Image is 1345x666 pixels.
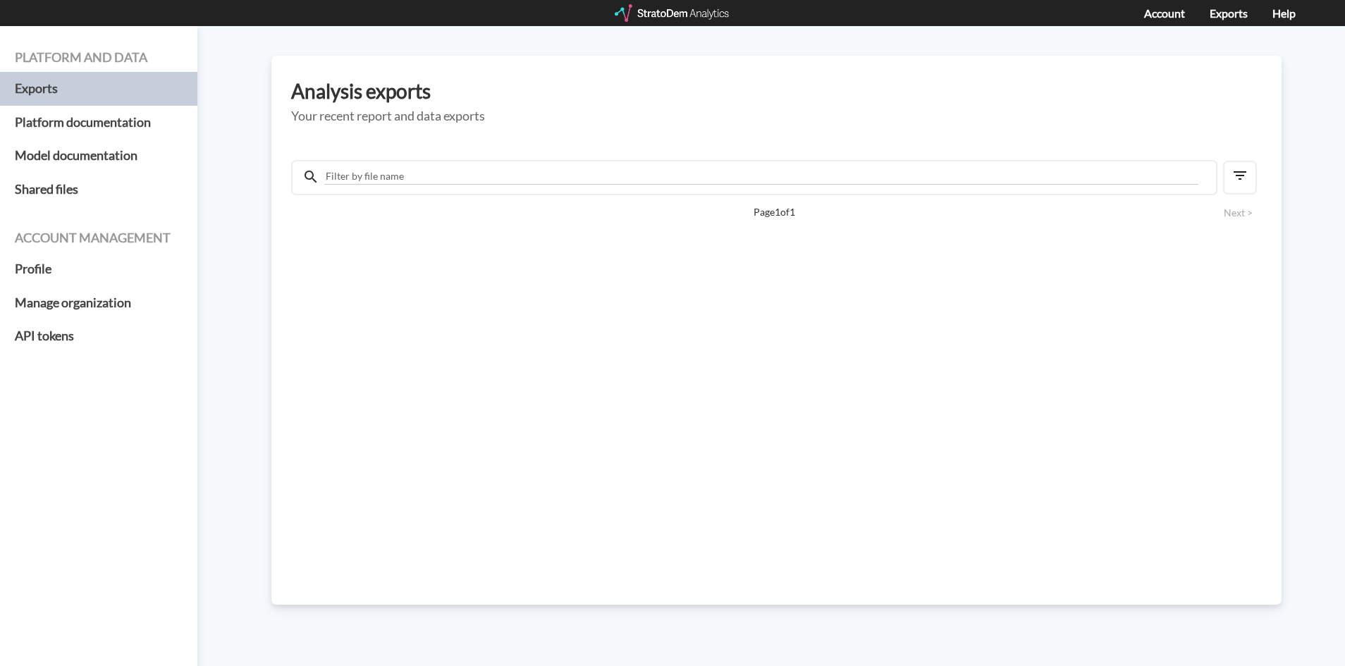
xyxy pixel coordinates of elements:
[15,231,183,245] h4: Account management
[15,72,183,106] a: Exports
[1144,6,1185,20] a: Account
[1220,205,1257,221] button: Next >
[15,252,183,286] a: Profile
[15,286,183,320] a: Manage organization
[1210,6,1248,20] a: Exports
[324,168,1198,185] input: Filter by file name
[291,80,1262,102] h3: Analysis exports
[340,205,1208,219] span: Page 1 of 1
[15,51,183,65] h4: Platform and data
[1272,6,1296,20] a: Help
[15,139,183,173] a: Model documentation
[15,106,183,140] a: Platform documentation
[15,173,183,206] a: Shared files
[15,319,183,353] a: API tokens
[291,109,1262,123] h5: Your recent report and data exports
